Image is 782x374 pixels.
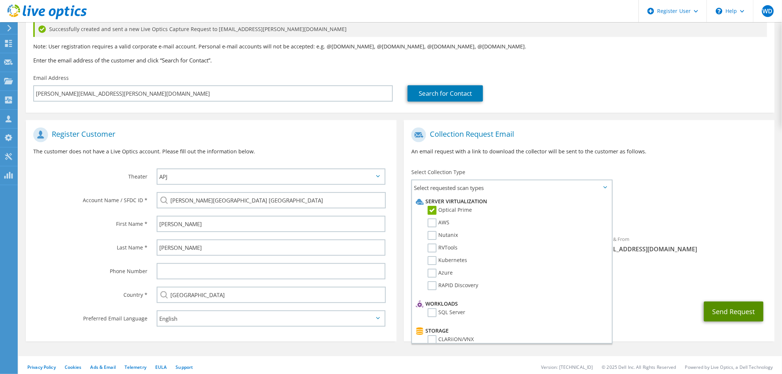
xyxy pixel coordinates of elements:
label: CLARiiON/VNX [428,335,474,344]
label: First Name * [33,216,147,228]
label: Azure [428,269,453,278]
button: Send Request [704,302,764,322]
span: Select requested scan types [412,180,612,195]
label: Last Name * [33,239,147,251]
label: Account Name / SFDC ID * [33,192,147,204]
label: Theater [33,169,147,180]
li: Powered by Live Optics, a Dell Technology [685,364,773,370]
li: © 2025 Dell Inc. All Rights Reserved [602,364,676,370]
p: The customer does not have a Live Optics account. Please fill out the information below. [33,147,389,156]
label: AWS [428,218,449,227]
label: Country * [33,287,147,299]
label: RAPID Discovery [428,281,478,290]
label: Phone Number [33,263,147,275]
h1: Register Customer [33,127,385,142]
svg: \n [716,8,722,14]
p: An email request with a link to download the collector will be sent to the customer as follows. [411,147,767,156]
a: Telemetry [125,364,146,370]
div: CC & Reply To [404,269,775,294]
div: To [404,231,589,265]
li: Storage [414,326,608,335]
label: Select Collection Type [411,169,465,176]
li: Version: [TECHNICAL_ID] [541,364,593,370]
span: [EMAIL_ADDRESS][DOMAIN_NAME] [596,245,767,253]
p: Note: User registration requires a valid corporate e-mail account. Personal e-mail accounts will ... [33,42,767,51]
div: Sender & From [589,231,774,257]
label: Optical Prime [428,206,472,215]
a: Privacy Policy [27,364,56,370]
a: Support [176,364,193,370]
label: Kubernetes [428,256,467,265]
label: RVTools [428,244,458,252]
a: Ads & Email [91,364,116,370]
label: Preferred Email Language [33,310,147,322]
label: Email Address [33,74,69,82]
a: Search for Contact [408,85,483,102]
a: Cookies [65,364,82,370]
li: Workloads [414,299,608,308]
div: Requested Collections [404,198,775,228]
label: SQL Server [428,308,465,317]
span: WD [762,5,774,17]
h1: Collection Request Email [411,127,764,142]
h3: Enter the email address of the customer and click “Search for Contact”. [33,56,767,64]
a: EULA [155,364,167,370]
span: Successfully created and sent a new Live Optics Capture Request to [EMAIL_ADDRESS][PERSON_NAME][D... [49,25,347,33]
label: Nutanix [428,231,458,240]
li: Server Virtualization [414,197,608,206]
